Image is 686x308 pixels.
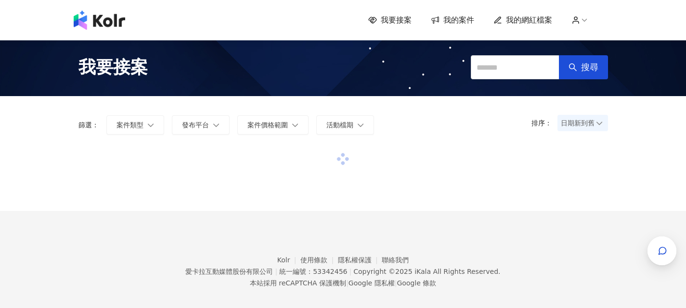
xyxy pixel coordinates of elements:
div: Copyright © 2025 All Rights Reserved. [353,268,500,275]
a: 我的網紅檔案 [493,15,552,25]
span: 我要接案 [381,15,412,25]
a: Google 隱私權 [349,279,395,287]
div: 統一編號：53342456 [279,268,347,275]
span: | [395,279,397,287]
span: 我要接案 [78,55,148,79]
span: 活動檔期 [326,121,353,129]
p: 排序： [531,119,557,127]
a: Google 條款 [397,279,436,287]
span: | [346,279,349,287]
button: 活動檔期 [316,115,374,135]
a: iKala [414,268,431,275]
span: 我的案件 [443,15,474,25]
img: logo [74,11,125,30]
span: 本站採用 reCAPTCHA 保護機制 [250,277,436,289]
button: 案件價格範圍 [237,115,309,135]
span: search [569,63,577,72]
button: 發布平台 [172,115,230,135]
p: 篩選： [78,121,99,129]
span: 日期新到舊 [561,116,605,130]
a: 聯絡我們 [382,256,409,264]
button: 搜尋 [559,55,608,79]
span: 發布平台 [182,121,209,129]
span: 案件價格範圍 [247,121,288,129]
a: 我要接案 [368,15,412,25]
a: Kolr [277,256,300,264]
span: | [349,268,351,275]
a: 隱私權保護 [338,256,382,264]
span: | [275,268,277,275]
span: 案件類型 [116,121,143,129]
span: 我的網紅檔案 [506,15,552,25]
a: 我的案件 [431,15,474,25]
div: 愛卡拉互動媒體股份有限公司 [185,268,273,275]
span: 搜尋 [581,62,598,73]
a: 使用條款 [300,256,338,264]
button: 案件類型 [106,115,164,135]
